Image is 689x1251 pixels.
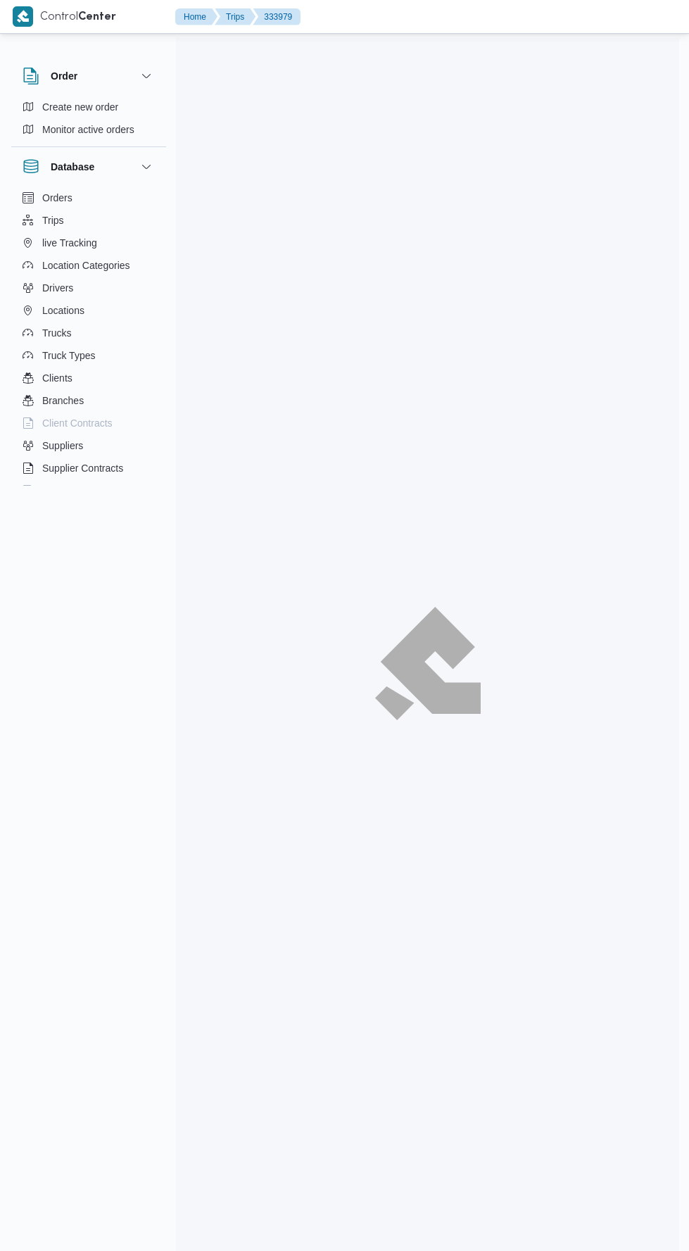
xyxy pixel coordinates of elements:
div: Order [11,96,166,146]
h3: Database [51,158,94,175]
span: Truck Types [42,347,95,364]
button: Locations [17,299,160,322]
button: Database [23,158,155,175]
button: Create new order [17,96,160,118]
span: Trips [42,212,64,229]
button: Truck Types [17,344,160,367]
button: Monitor active orders [17,118,160,141]
span: Drivers [42,279,73,296]
b: Center [78,12,116,23]
span: Locations [42,302,84,319]
button: Order [23,68,155,84]
span: Location Categories [42,257,130,274]
h3: Order [51,68,77,84]
img: ILLA Logo [383,615,473,711]
button: Supplier Contracts [17,457,160,479]
button: Location Categories [17,254,160,277]
div: Database [11,187,166,491]
span: Trucks [42,325,71,341]
button: Drivers [17,277,160,299]
button: Clients [17,367,160,389]
button: Home [175,8,217,25]
button: Branches [17,389,160,412]
button: Devices [17,479,160,502]
span: Suppliers [42,437,83,454]
button: Trips [17,209,160,232]
button: 333979 [253,8,301,25]
button: live Tracking [17,232,160,254]
span: Clients [42,370,72,386]
button: Trucks [17,322,160,344]
span: Branches [42,392,84,409]
span: Orders [42,189,72,206]
img: X8yXhbKr1z7QwAAAABJRU5ErkJggg== [13,6,33,27]
span: live Tracking [42,234,97,251]
button: Trips [215,8,255,25]
span: Monitor active orders [42,121,134,138]
span: Client Contracts [42,415,113,432]
button: Client Contracts [17,412,160,434]
button: Orders [17,187,160,209]
span: Devices [42,482,77,499]
button: Suppliers [17,434,160,457]
span: Supplier Contracts [42,460,123,477]
span: Create new order [42,99,118,115]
